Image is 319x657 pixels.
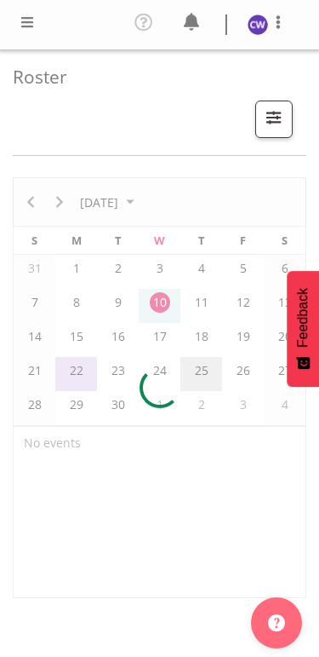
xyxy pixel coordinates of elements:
[13,67,293,87] h4: Roster
[268,614,285,631] img: help-xxl-2.png
[287,270,319,386] button: Feedback - Show survey
[255,101,293,138] button: Filter Shifts
[295,287,310,347] span: Feedback
[248,14,268,35] img: cherie-williams10091.jpg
